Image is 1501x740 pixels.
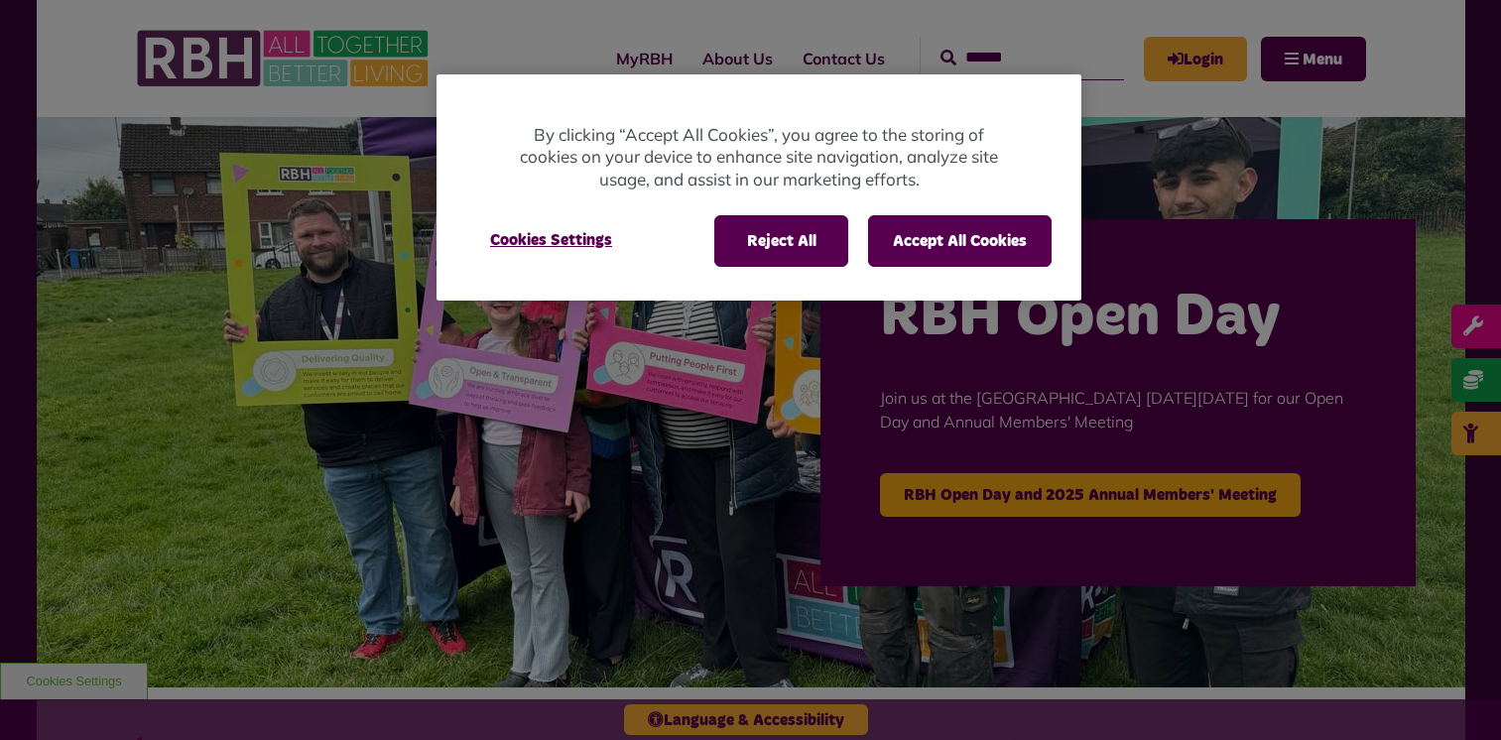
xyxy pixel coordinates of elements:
button: Accept All Cookies [868,215,1052,267]
div: Cookie banner [437,74,1081,302]
button: Reject All [714,215,848,267]
p: By clicking “Accept All Cookies”, you agree to the storing of cookies on your device to enhance s... [516,124,1002,191]
div: Privacy [437,74,1081,302]
button: Cookies Settings [466,215,636,265]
